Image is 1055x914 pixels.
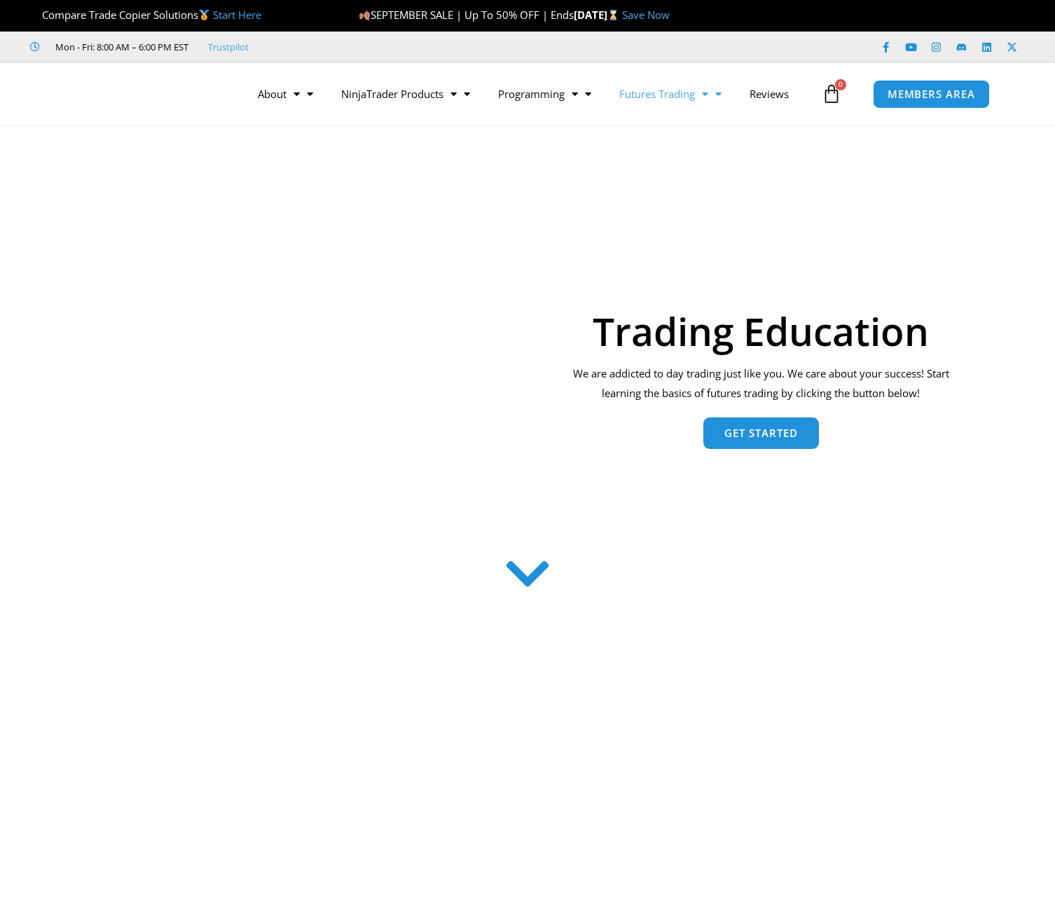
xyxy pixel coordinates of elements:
span: MEMBERS AREA [888,89,975,99]
a: Get Started [703,417,819,449]
a: Save Now [622,8,670,22]
a: NinjaTrader Products [327,78,484,110]
span: 0 [835,79,846,90]
a: Programming [484,78,605,110]
span: Mon - Fri: 8:00 AM – 6:00 PM EST [52,39,188,55]
nav: Menu [244,78,818,110]
img: 🍂 [359,10,370,20]
img: AdobeStock 293954085 1 Converted | Affordable Indicators – NinjaTrader [97,198,536,532]
span: Get Started [724,428,798,438]
img: LogoAI | Affordable Indicators – NinjaTrader [51,69,202,119]
img: ⌛ [608,10,619,20]
a: Futures Trading [605,78,736,110]
span: Compare Trade Copier Solutions [30,8,261,22]
img: 🏆 [31,10,41,20]
strong: [DATE] [574,8,622,22]
a: 0 [801,74,862,114]
h1: Trading Education [564,312,958,350]
span: SEPTEMBER SALE | Up To 50% OFF | Ends [359,8,574,22]
a: Reviews [736,78,803,110]
a: About [244,78,327,110]
a: MEMBERS AREA [873,80,990,109]
a: Trustpilot [208,39,249,55]
img: 🥇 [199,10,209,20]
p: We are addicted to day trading just like you. We care about your success! Start learning the basi... [564,364,958,403]
a: Start Here [213,8,261,22]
